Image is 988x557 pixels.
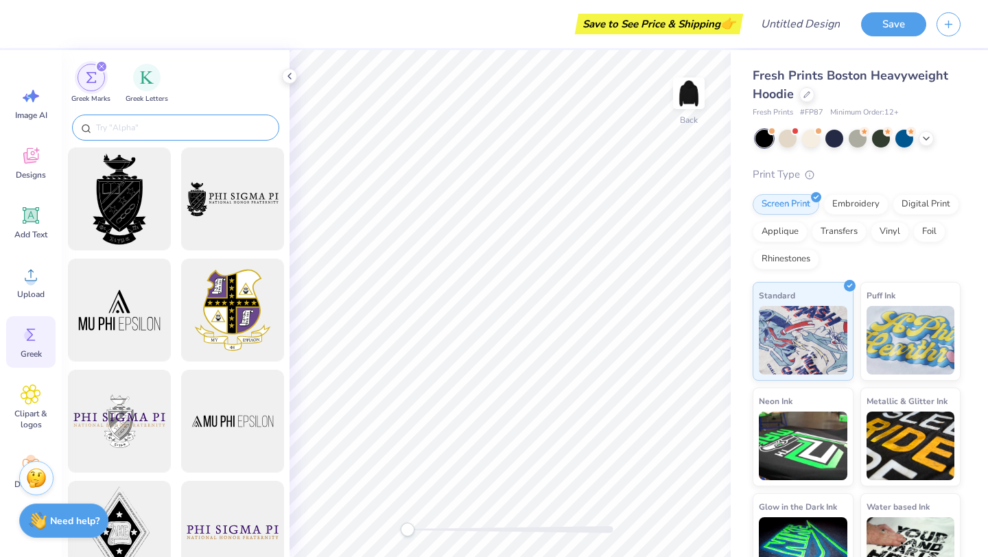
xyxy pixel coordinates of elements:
[680,114,698,126] div: Back
[8,408,54,430] span: Clipart & logos
[17,289,45,300] span: Upload
[71,64,110,104] button: filter button
[16,169,46,180] span: Designs
[753,194,819,215] div: Screen Print
[675,80,703,107] img: Back
[759,306,847,375] img: Standard
[21,348,42,359] span: Greek
[800,107,823,119] span: # FP87
[893,194,959,215] div: Digital Print
[753,167,961,182] div: Print Type
[71,64,110,104] div: filter for Greek Marks
[867,499,930,514] span: Water based Ink
[95,121,270,134] input: Try "Alpha"
[14,479,47,490] span: Decorate
[759,499,837,514] span: Glow in the Dark Ink
[126,64,168,104] button: filter button
[753,249,819,270] div: Rhinestones
[86,72,97,83] img: Greek Marks Image
[871,222,909,242] div: Vinyl
[823,194,889,215] div: Embroidery
[759,394,792,408] span: Neon Ink
[812,222,867,242] div: Transfers
[140,71,154,84] img: Greek Letters Image
[750,10,851,38] input: Untitled Design
[126,94,168,104] span: Greek Letters
[753,222,808,242] div: Applique
[14,229,47,240] span: Add Text
[759,288,795,303] span: Standard
[913,222,945,242] div: Foil
[578,14,740,34] div: Save to See Price & Shipping
[867,306,955,375] img: Puff Ink
[753,107,793,119] span: Fresh Prints
[126,64,168,104] div: filter for Greek Letters
[759,412,847,480] img: Neon Ink
[867,412,955,480] img: Metallic & Glitter Ink
[861,12,926,36] button: Save
[401,523,414,536] div: Accessibility label
[15,110,47,121] span: Image AI
[71,94,110,104] span: Greek Marks
[830,107,899,119] span: Minimum Order: 12 +
[753,67,948,102] span: Fresh Prints Boston Heavyweight Hoodie
[720,15,736,32] span: 👉
[867,288,895,303] span: Puff Ink
[50,514,99,528] strong: Need help?
[867,394,948,408] span: Metallic & Glitter Ink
